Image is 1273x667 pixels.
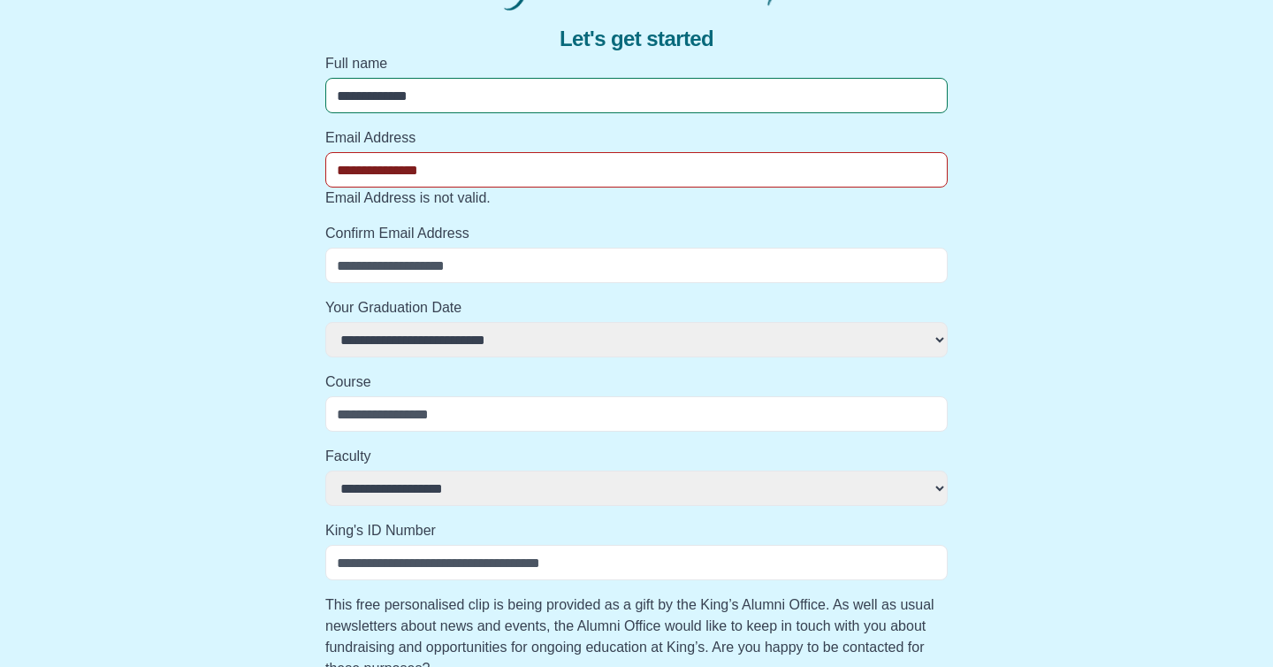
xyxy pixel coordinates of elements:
span: Email Address is not valid. [325,190,491,205]
label: King's ID Number [325,520,948,541]
label: Confirm Email Address [325,223,948,244]
label: Email Address [325,127,948,149]
label: Your Graduation Date [325,297,948,318]
label: Full name [325,53,948,74]
label: Faculty [325,446,948,467]
span: Let's get started [560,25,713,53]
label: Course [325,372,948,393]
